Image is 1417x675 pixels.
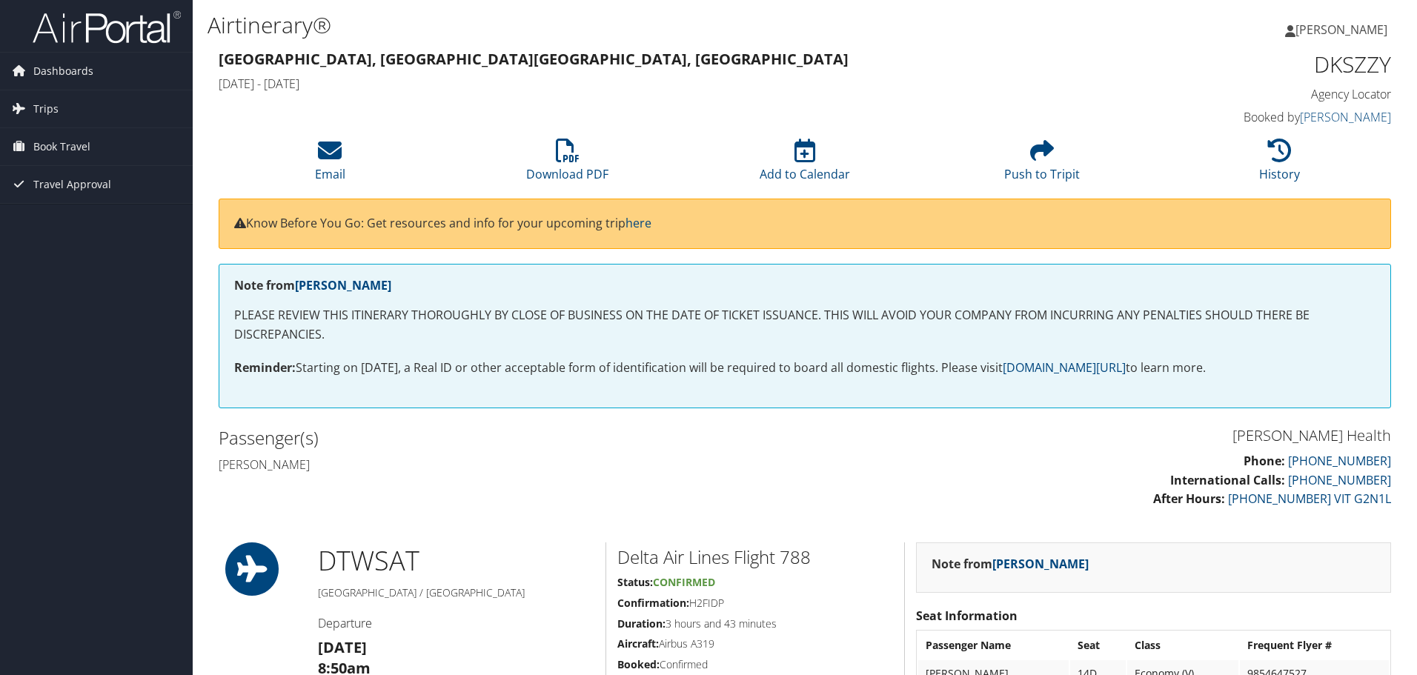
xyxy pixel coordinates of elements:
a: Download PDF [526,147,608,182]
strong: [DATE] [318,637,367,657]
strong: After Hours: [1153,491,1225,507]
strong: Duration: [617,616,666,631]
span: Trips [33,90,59,127]
h5: Confirmed [617,657,893,672]
a: [PERSON_NAME] [1300,109,1391,125]
span: Confirmed [653,575,715,589]
th: Frequent Flyer # [1240,632,1389,659]
p: Starting on [DATE], a Real ID or other acceptable form of identification will be required to boar... [234,359,1375,378]
a: [PERSON_NAME] [992,556,1089,572]
strong: Seat Information [916,608,1018,624]
h4: [PERSON_NAME] [219,456,794,473]
img: airportal-logo.png [33,10,181,44]
strong: Aircraft: [617,636,659,651]
th: Passenger Name [918,632,1069,659]
strong: Confirmation: [617,596,689,610]
h2: Passenger(s) [219,425,794,450]
h5: 3 hours and 43 minutes [617,616,893,631]
strong: Reminder: [234,359,296,376]
th: Seat [1070,632,1126,659]
h2: Delta Air Lines Flight 788 [617,545,893,570]
a: here [625,215,651,231]
strong: [GEOGRAPHIC_DATA], [GEOGRAPHIC_DATA] [GEOGRAPHIC_DATA], [GEOGRAPHIC_DATA] [219,49,849,69]
a: Add to Calendar [760,147,850,182]
a: Push to Tripit [1004,147,1080,182]
h3: [PERSON_NAME] Health [816,425,1391,446]
strong: Booked: [617,657,660,671]
h4: Booked by [1115,109,1391,125]
span: Travel Approval [33,166,111,203]
h5: H2FIDP [617,596,893,611]
h1: DKSZZY [1115,49,1391,80]
strong: Note from [234,277,391,293]
a: [PERSON_NAME] [295,277,391,293]
a: History [1259,147,1300,182]
a: [PHONE_NUMBER] [1288,453,1391,469]
h1: DTW SAT [318,542,594,579]
h4: Agency Locator [1115,86,1391,102]
span: Book Travel [33,128,90,165]
a: [PHONE_NUMBER] VIT G2N1L [1228,491,1391,507]
a: [PHONE_NUMBER] [1288,472,1391,488]
strong: Status: [617,575,653,589]
a: Email [315,147,345,182]
h4: Departure [318,615,594,631]
strong: International Calls: [1170,472,1285,488]
p: Know Before You Go: Get resources and info for your upcoming trip [234,214,1375,233]
strong: Note from [932,556,1089,572]
th: Class [1127,632,1238,659]
span: [PERSON_NAME] [1295,21,1387,38]
h5: [GEOGRAPHIC_DATA] / [GEOGRAPHIC_DATA] [318,585,594,600]
a: [DOMAIN_NAME][URL] [1003,359,1126,376]
strong: Phone: [1244,453,1285,469]
h1: Airtinerary® [208,10,1004,41]
span: Dashboards [33,53,93,90]
a: [PERSON_NAME] [1285,7,1402,52]
h5: Airbus A319 [617,636,893,651]
p: PLEASE REVIEW THIS ITINERARY THOROUGHLY BY CLOSE OF BUSINESS ON THE DATE OF TICKET ISSUANCE. THIS... [234,306,1375,344]
h4: [DATE] - [DATE] [219,76,1092,92]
